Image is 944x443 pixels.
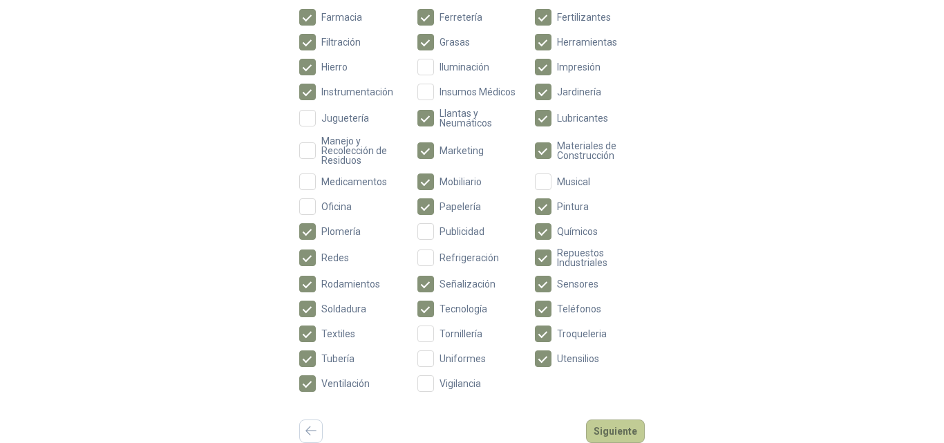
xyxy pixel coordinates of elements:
span: Uniformes [434,354,491,364]
span: Papelería [434,202,487,211]
span: Insumos Médicos [434,87,521,97]
span: Troqueleria [551,329,612,339]
span: Iluminación [434,62,495,72]
span: Rodamientos [316,279,386,289]
span: Redes [316,253,355,263]
span: Teléfonos [551,304,607,314]
span: Juguetería [316,113,375,123]
span: Instrumentación [316,87,399,97]
span: Repuestos Industriales [551,248,645,267]
span: Fertilizantes [551,12,616,22]
span: Tubería [316,354,360,364]
span: Publicidad [434,227,490,236]
span: Ventilación [316,379,375,388]
span: Jardinería [551,87,607,97]
span: Filtración [316,37,366,47]
span: Farmacia [316,12,368,22]
span: Impresión [551,62,606,72]
span: Musical [551,177,596,187]
span: Señalización [434,279,501,289]
span: Herramientas [551,37,623,47]
span: Grasas [434,37,475,47]
span: Medicamentos [316,177,393,187]
span: Llantas y Neumáticos [434,109,527,128]
span: Oficina [316,202,357,211]
span: Lubricantes [551,113,614,123]
span: Pintura [551,202,594,211]
span: Sensores [551,279,604,289]
span: Hierro [316,62,353,72]
span: Tecnología [434,304,493,314]
span: Vigilancia [434,379,487,388]
span: Utensilios [551,354,605,364]
span: Refrigeración [434,253,504,263]
span: Materiales de Construcción [551,141,645,160]
span: Marketing [434,146,489,155]
button: Siguiente [586,420,645,443]
span: Mobiliario [434,177,487,187]
span: Tornillería [434,329,488,339]
span: Ferretería [434,12,488,22]
span: Soldadura [316,304,372,314]
span: Químicos [551,227,603,236]
span: Textiles [316,329,361,339]
span: Plomería [316,227,366,236]
span: Manejo y Recolección de Residuos [316,136,409,165]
